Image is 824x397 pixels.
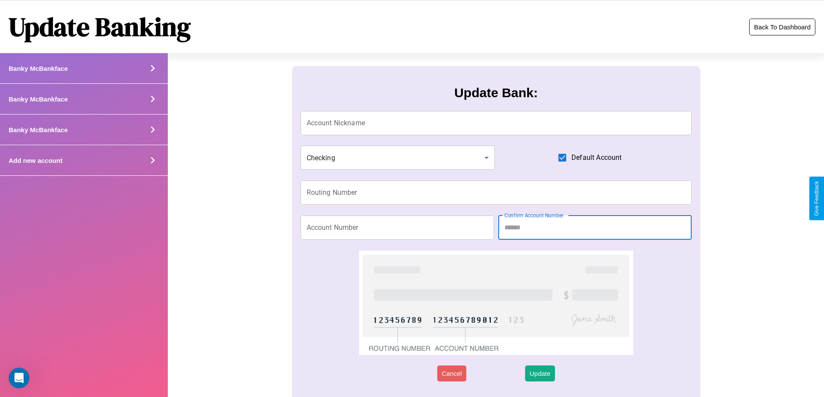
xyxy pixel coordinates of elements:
[749,19,815,35] button: Back To Dashboard
[9,65,68,72] h4: Banky McBankface
[9,157,62,164] h4: Add new account
[814,181,820,216] div: Give Feedback
[301,146,495,170] div: Checking
[525,365,555,381] button: Update
[359,251,633,355] img: check
[9,126,68,133] h4: Banky McBankface
[9,368,29,388] iframe: Intercom live chat
[9,9,191,44] h1: Update Banking
[454,86,538,100] h3: Update Bank:
[571,152,622,163] span: Default Account
[504,212,564,219] label: Confirm Account Number
[9,95,68,103] h4: Banky McBankface
[437,365,466,381] button: Cancel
